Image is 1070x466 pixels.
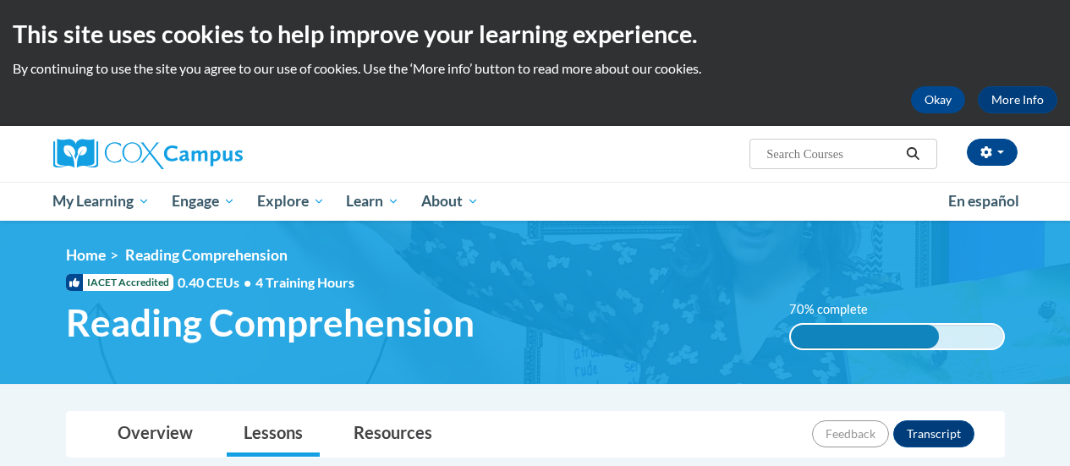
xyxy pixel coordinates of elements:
span: • [244,274,251,290]
label: 70% complete [789,300,886,319]
a: My Learning [42,182,162,221]
a: Overview [101,412,210,457]
span: Reading Comprehension [66,300,475,345]
button: Search [900,144,925,164]
span: 0.40 CEUs [178,273,255,292]
a: Learn [335,182,410,221]
span: Engage [172,191,235,211]
div: Main menu [41,182,1030,221]
a: More Info [978,86,1057,113]
span: My Learning [52,191,150,211]
button: Transcript [893,420,974,447]
a: Lessons [227,412,320,457]
a: Explore [246,182,336,221]
a: About [410,182,490,221]
span: Learn [346,191,399,211]
p: By continuing to use the site you agree to our use of cookies. Use the ‘More info’ button to read... [13,59,1057,78]
span: Explore [257,191,325,211]
span: IACET Accredited [66,274,173,291]
img: Cox Campus [53,139,243,169]
a: En español [937,184,1030,219]
button: Account Settings [967,139,1018,166]
a: Resources [337,412,449,457]
button: Okay [911,86,965,113]
button: Feedback [812,420,889,447]
span: 4 Training Hours [255,274,354,290]
span: About [421,191,479,211]
a: Home [66,246,106,264]
a: Cox Campus [53,139,358,169]
span: Reading Comprehension [125,246,288,264]
span: En español [948,192,1019,210]
h2: This site uses cookies to help improve your learning experience. [13,17,1057,51]
input: Search Courses [765,144,900,164]
a: Engage [161,182,246,221]
div: 70% complete [791,325,940,348]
